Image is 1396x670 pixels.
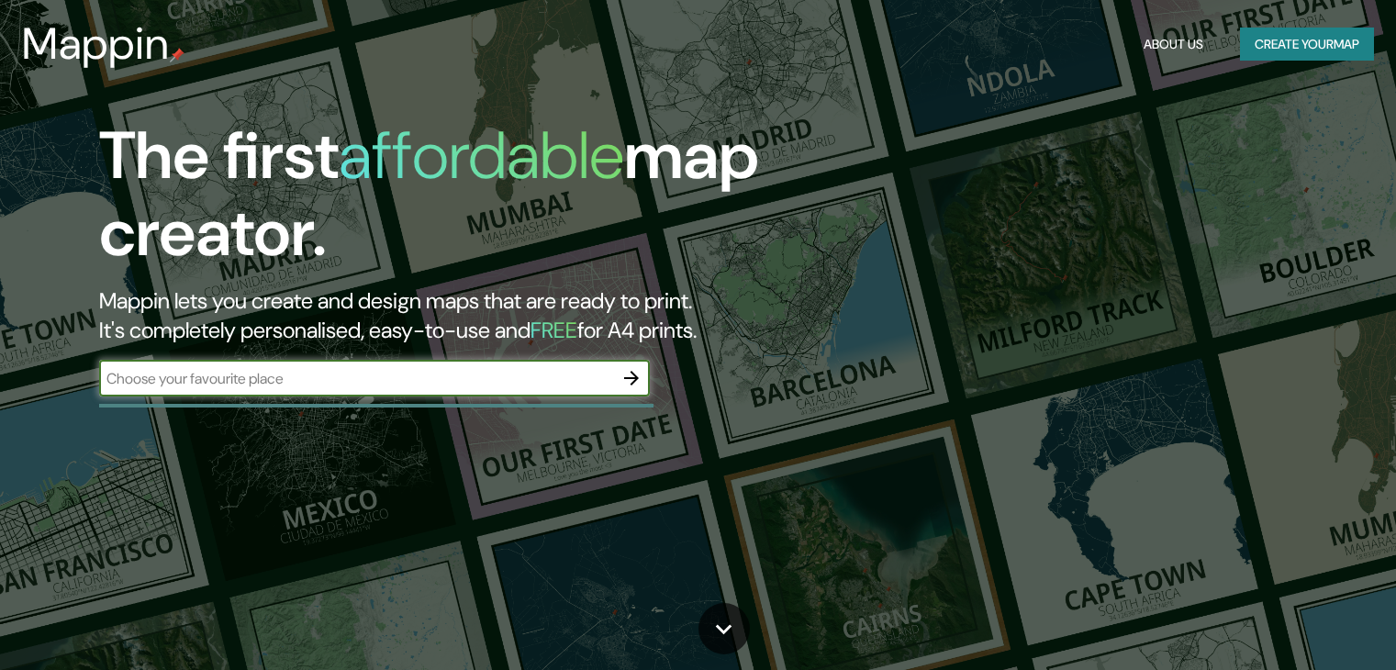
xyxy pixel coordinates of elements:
input: Choose your favourite place [99,368,613,389]
iframe: Help widget launcher [1233,598,1376,650]
button: Create yourmap [1240,28,1374,61]
h2: Mappin lets you create and design maps that are ready to print. It's completely personalised, eas... [99,286,798,345]
h3: Mappin [22,18,170,70]
img: mappin-pin [170,48,184,62]
h1: affordable [339,113,624,198]
h1: The first map creator. [99,117,798,286]
button: About Us [1136,28,1211,61]
h5: FREE [530,316,577,344]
